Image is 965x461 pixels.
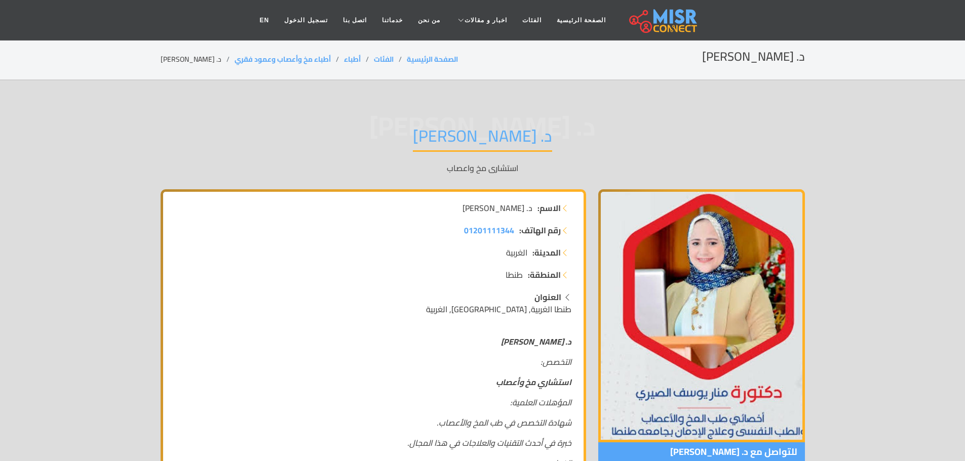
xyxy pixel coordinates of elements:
[335,11,374,30] a: اتصل بنا
[235,53,331,66] a: أطباء مخ وأعصاب وعمود فقري
[464,224,514,236] a: ‎01201111344
[541,354,571,369] em: التخصص:
[534,289,561,305] strong: العنوان
[413,126,552,152] h1: د. [PERSON_NAME]
[465,16,507,25] span: اخبار و مقالات
[407,435,571,450] em: خبرة في أحدث التقنيات والعلاجات في هذا المجال.
[501,334,571,349] strong: د. [PERSON_NAME]
[252,11,277,30] a: EN
[374,11,410,30] a: خدماتنا
[161,54,235,65] li: د. [PERSON_NAME]
[629,8,697,33] img: main.misr_connect
[462,202,532,214] span: د. [PERSON_NAME]
[496,374,571,390] strong: استشاري مخ وأعصاب
[374,53,394,66] a: الفئات
[344,53,361,66] a: أطباء
[161,162,805,174] p: استشارى مخ واعصاب
[506,269,523,281] span: طنطا
[407,53,458,66] a: الصفحة الرئيسية
[532,246,561,259] strong: المدينة:
[506,246,527,259] span: الغربية
[277,11,335,30] a: تسجيل الدخول
[537,202,561,214] strong: الاسم:
[464,223,514,238] span: ‎01201111344
[410,11,448,30] a: من نحن
[598,189,805,442] img: د. منار يوسف الصيري
[702,50,805,64] h2: د. [PERSON_NAME]
[549,11,613,30] a: الصفحة الرئيسية
[426,302,571,317] span: طنطا الغربية, [GEOGRAPHIC_DATA], الغربية
[510,395,571,410] em: المؤهلات العلمية:
[515,11,549,30] a: الفئات
[448,11,515,30] a: اخبار و مقالات
[528,269,561,281] strong: المنطقة:
[519,224,561,236] strong: رقم الهاتف:
[437,415,571,430] em: شهادة التخصص في طب المخ والأعصاب.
